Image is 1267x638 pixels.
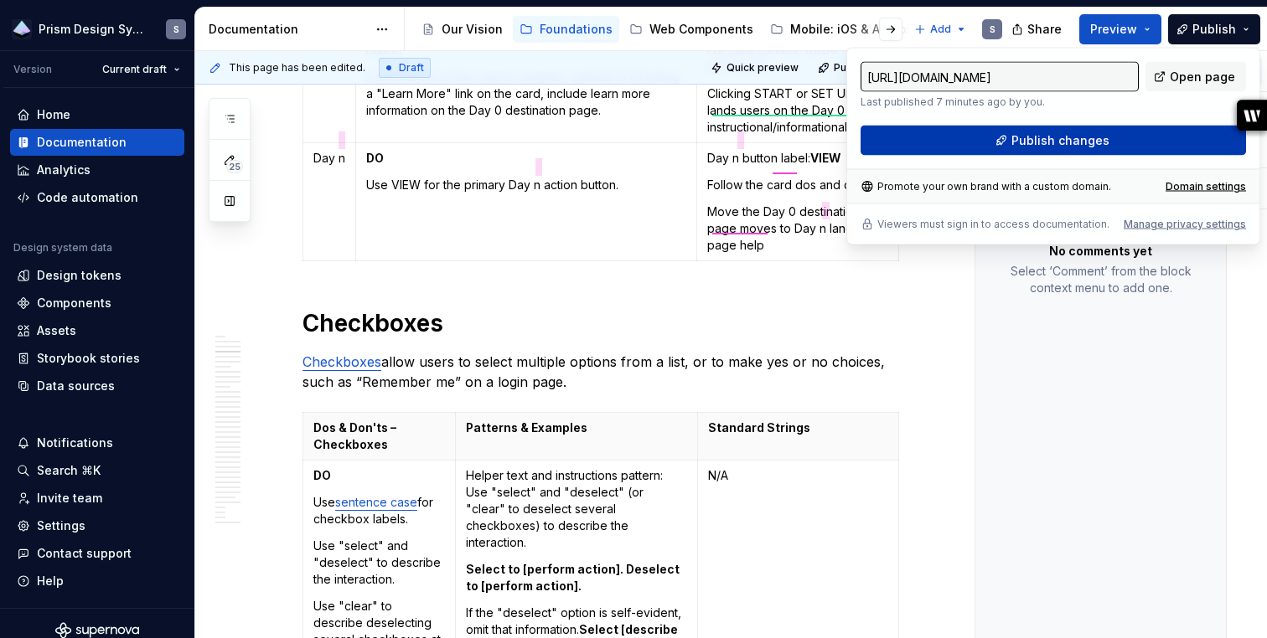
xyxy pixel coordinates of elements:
span: Open page [1170,69,1235,85]
p: Last published 7 minutes ago by you. [861,95,1139,109]
a: Mobile: iOS & Android [763,16,924,43]
p: Use VIEW for the primary Day n action button. [366,177,686,210]
p: allow users to select multiple options from a list, or to make yes or no choices, such as “Rememb... [303,352,899,392]
strong: Standard Strings [708,420,810,435]
span: Preview [1090,21,1137,38]
div: Documentation [37,134,127,151]
a: Data sources [10,373,184,399]
a: Design tokens [10,262,184,289]
span: Quick preview [727,61,799,75]
div: Settings [37,517,85,534]
strong: VIEW [810,151,840,165]
span: This page has been edited. [229,61,365,75]
div: Web Components [649,21,753,38]
strong: Patterns & Examples [466,420,587,435]
div: Version [13,63,52,76]
a: Checkboxes [303,353,381,370]
a: sentence case [335,495,417,509]
div: Notifications [37,435,113,451]
a: Web Components [623,16,760,43]
strong: Select to [perform action]. Deselect to [perform action]. [466,562,682,593]
button: Notifications [10,430,184,456]
span: Add [930,23,951,36]
a: Analytics [10,157,184,183]
div: Home [37,106,70,123]
div: Code automation [37,189,138,206]
a: Our Vision [415,16,509,43]
a: Settings [10,512,184,539]
span: Publish changes [1011,132,1109,149]
strong: DO [313,468,331,482]
a: Storybook stories [10,345,184,372]
div: Prism Design System [39,21,146,38]
div: Documentation [209,21,367,38]
span: Current draft [102,63,167,76]
div: Analytics [37,162,90,178]
button: Share [1003,14,1073,44]
p: Use for checkbox labels. [313,494,445,527]
span: Share [1027,21,1062,38]
p: Day n button label: [707,150,888,167]
p: Use "select" and "deselect" to describe the interaction. [313,538,445,588]
a: Invite team [10,485,184,512]
div: Help [37,573,64,589]
img: 9b6b964a-53fc-4bc9-b355-cdb05cf83bcb.png [12,19,32,39]
div: Design system data [13,241,112,255]
a: Code automation [10,184,184,211]
p: N/A [708,467,888,484]
button: Help [10,568,184,594]
a: Home [10,101,184,128]
div: Promote your own brand with a custom domain. [861,180,1111,193]
div: Data sources [37,378,115,394]
div: Design tokens [37,267,122,284]
div: Foundations [540,21,613,38]
button: Publish [1168,14,1260,44]
p: Clicking START or SET UP lands users on the Day 0 instructional/informational page. [707,85,888,136]
button: Search ⌘K [10,457,184,484]
a: Domain settings [1166,180,1246,193]
button: Contact support [10,540,184,567]
button: Add [909,18,972,41]
a: Components [10,290,184,316]
div: Mobile: iOS & Android [790,21,918,38]
button: Publish changes [861,126,1246,156]
p: Follow the card dos and don'ts. [707,177,888,193]
div: Search ⌘K [37,462,101,479]
span: Publish changes [834,61,915,75]
button: Current draft [95,58,188,81]
h1: Checkboxes [303,308,899,338]
p: No comments yet [1049,243,1152,260]
p: If the subject of the card is complex, instead of including a "Learn More" link on the card, incl... [366,69,686,119]
p: Move the Day 0 destination page moves to Day n landing page help [707,203,888,254]
button: Quick preview [706,56,806,80]
button: Prism Design SystemS [3,11,191,47]
p: Viewers must sign in to access documentation. [877,218,1109,231]
button: Preview [1079,14,1161,44]
div: S [990,23,995,36]
a: Documentation [10,129,184,156]
div: Contact support [37,545,132,562]
div: Our Vision [442,21,503,38]
strong: DO [366,151,384,165]
div: Components [37,295,111,311]
p: Helper text and instructions pattern: Use "select" and "deselect" (or "clear" to deselect several... [466,467,687,551]
p: Day n [313,150,345,167]
span: Draft [399,61,424,75]
p: Select ‘Comment’ from the block context menu to add one. [995,263,1206,296]
div: Storybook stories [37,350,140,367]
div: Invite team [37,490,102,507]
button: Publish changes [813,56,923,80]
strong: Dos & Don'ts – Checkboxes [313,420,399,451]
button: Manage privacy settings [1124,218,1246,231]
a: Open page [1145,62,1246,92]
div: Page tree [415,13,906,46]
a: Assets [10,317,184,344]
div: S [173,23,179,36]
span: 25 [226,160,243,173]
span: Publish [1192,21,1236,38]
a: Foundations [513,16,619,43]
div: Assets [37,322,76,339]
